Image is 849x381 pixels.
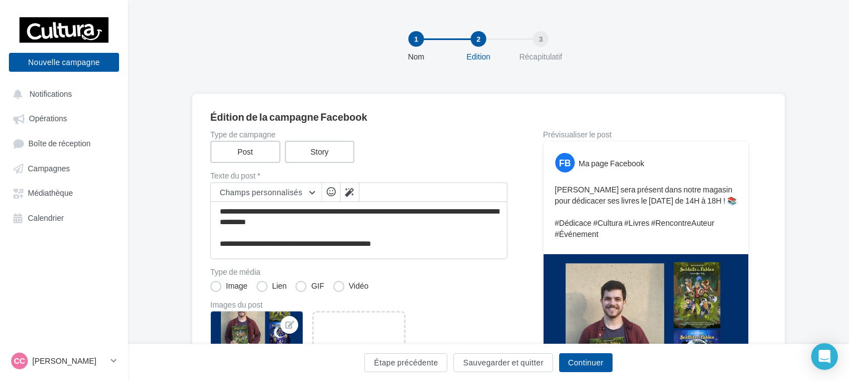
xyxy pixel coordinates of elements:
label: Image [210,281,248,292]
label: Lien [256,281,287,292]
div: FB [555,153,575,172]
span: Calendrier [28,213,64,222]
a: Calendrier [7,207,121,227]
label: Type de média [210,268,507,276]
div: 1 [408,31,424,47]
button: Champs personnalisés [211,183,322,202]
span: Notifications [29,89,72,98]
label: GIF [295,281,324,292]
label: Type de campagne [210,131,507,138]
div: 3 [533,31,549,47]
p: [PERSON_NAME] sera présent dans notre magasin pour dédicacer ses livres le [DATE] de 14H à 18H ! ... [555,184,737,240]
span: Campagnes [28,164,70,173]
div: Édition de la campagne Facebook [210,112,767,122]
button: Notifications [7,83,117,103]
span: Opérations [29,114,67,123]
a: Campagnes [7,158,121,178]
div: 2 [471,31,486,47]
a: Opérations [7,108,121,128]
p: [PERSON_NAME] [32,355,106,367]
label: Story [285,141,355,163]
div: Images du post [210,301,507,309]
button: Continuer [559,353,613,372]
label: Vidéo [333,281,369,292]
label: Post [210,141,280,163]
span: Médiathèque [28,189,73,198]
a: Boîte de réception [7,133,121,154]
span: Boîte de réception [28,138,91,148]
label: Texte du post * [210,172,507,180]
button: Sauvegarder et quitter [453,353,552,372]
div: Nom [381,51,452,62]
a: CC [PERSON_NAME] [9,350,119,372]
a: Médiathèque [7,182,121,202]
div: Ma page Facebook [579,158,644,169]
span: Champs personnalisés [220,187,303,197]
div: Edition [443,51,514,62]
div: Open Intercom Messenger [811,343,838,370]
div: Prévisualiser le post [543,131,749,138]
button: Nouvelle campagne [9,53,119,72]
div: Récapitulatif [505,51,576,62]
button: Étape précédente [364,353,447,372]
span: CC [14,355,25,367]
